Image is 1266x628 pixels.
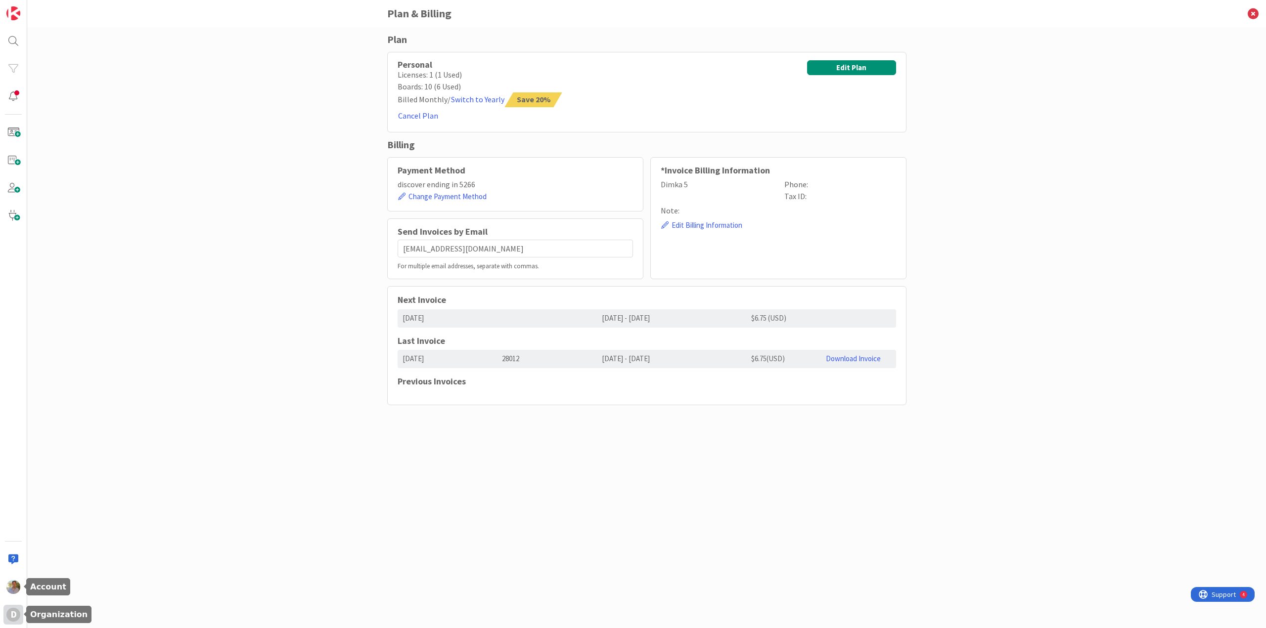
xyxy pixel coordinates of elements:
[398,335,896,346] h5: Last Invoice
[746,309,821,328] div: $6.75 (USD)
[807,60,896,75] button: Edit Plan
[398,350,497,368] div: [DATE]
[398,294,896,305] h5: Next Invoice
[398,109,439,122] button: Cancel Plan
[826,354,881,363] a: Download Invoice
[398,309,497,328] div: [DATE]
[398,376,896,387] h5: Previous Invoices
[398,92,558,107] div: Billed Monthly /
[597,350,746,368] div: [DATE] - [DATE]
[784,190,896,202] p: Tax ID:
[661,166,896,175] h2: *Invoice Billing Information
[387,32,906,47] div: Plan
[398,178,633,190] p: discover ending in 5266
[784,178,896,190] p: Phone:
[661,205,896,216] p: Note:
[746,350,821,368] div: $ 6.75 ( USD )
[6,580,20,594] img: KZ
[597,309,746,328] div: [DATE] - [DATE]
[51,4,54,12] div: 4
[661,219,743,232] button: Edit Billing Information
[398,166,633,175] h2: Payment Method
[497,350,597,368] div: 28012
[451,93,505,106] button: Switch to Yearly
[398,60,558,69] div: Personal
[398,261,633,271] div: For multiple email addresses, separate with commas.
[398,81,558,92] div: Boards: 10 (6 Used)
[516,92,550,106] span: Save 20%
[387,137,906,152] div: Billing
[21,1,45,13] span: Support
[30,582,66,591] h5: Account
[661,178,772,190] p: Dimka 5
[398,191,487,203] button: Change Payment Method
[6,6,20,20] img: Visit kanbanzone.com
[398,69,558,81] div: Licenses: 1 (1 Used)
[398,240,633,257] input: Email
[30,610,88,619] h5: Organization
[6,608,20,622] div: D
[398,227,633,237] h2: Send Invoices by Email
